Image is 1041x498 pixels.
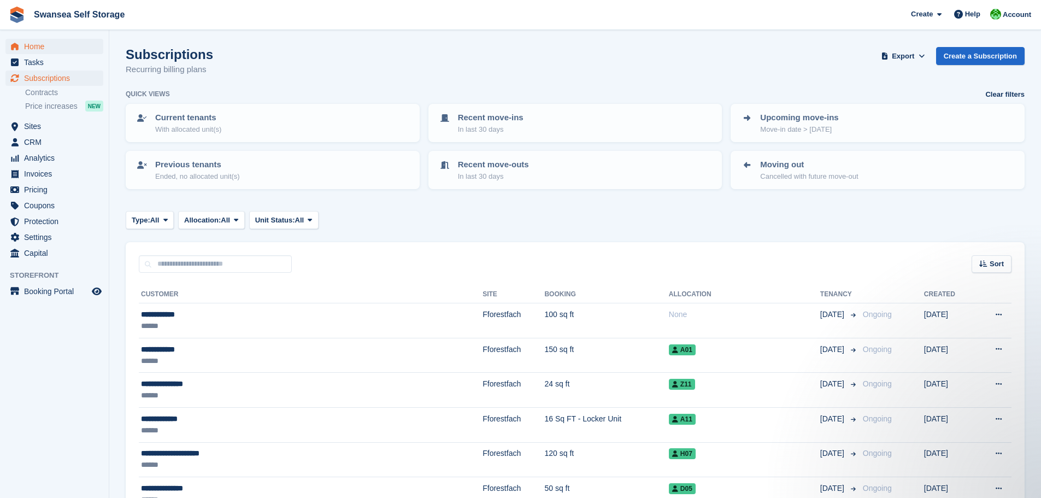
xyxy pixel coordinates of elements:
[544,407,668,442] td: 16 Sq FT - Locker Unit
[10,270,109,281] span: Storefront
[924,303,974,338] td: [DATE]
[669,286,820,303] th: Allocation
[820,286,858,303] th: Tenancy
[155,159,240,171] p: Previous tenants
[126,89,170,99] h6: Quick views
[936,47,1025,65] a: Create a Subscription
[732,105,1024,141] a: Upcoming move-ins Move-in date > [DATE]
[458,112,524,124] p: Recent move-ins
[458,124,524,135] p: In last 30 days
[25,101,78,112] span: Price increases
[544,442,668,477] td: 120 sq ft
[863,379,892,388] span: Ongoing
[669,448,696,459] span: H07
[544,286,668,303] th: Booking
[24,214,90,229] span: Protection
[1003,9,1031,20] span: Account
[25,100,103,112] a: Price increases NEW
[669,379,695,390] span: Z11
[127,105,419,141] a: Current tenants With allocated unit(s)
[924,407,974,442] td: [DATE]
[820,413,846,425] span: [DATE]
[155,124,221,135] p: With allocated unit(s)
[863,414,892,423] span: Ongoing
[820,378,846,390] span: [DATE]
[5,71,103,86] a: menu
[879,47,927,65] button: Export
[820,309,846,320] span: [DATE]
[483,303,544,338] td: Fforestfach
[965,9,980,20] span: Help
[990,259,1004,269] span: Sort
[863,345,892,354] span: Ongoing
[5,245,103,261] a: menu
[24,230,90,245] span: Settings
[863,449,892,458] span: Ongoing
[990,9,1001,20] img: Andrew Robbins
[892,51,914,62] span: Export
[155,112,221,124] p: Current tenants
[85,101,103,112] div: NEW
[5,55,103,70] a: menu
[5,198,103,213] a: menu
[221,215,230,226] span: All
[544,338,668,373] td: 150 sq ft
[24,245,90,261] span: Capital
[5,166,103,181] a: menu
[924,373,974,408] td: [DATE]
[184,215,221,226] span: Allocation:
[483,286,544,303] th: Site
[24,284,90,299] span: Booking Portal
[544,373,668,408] td: 24 sq ft
[24,119,90,134] span: Sites
[127,152,419,188] a: Previous tenants Ended, no allocated unit(s)
[732,152,1024,188] a: Moving out Cancelled with future move-out
[295,215,304,226] span: All
[9,7,25,23] img: stora-icon-8386f47178a22dfd0bd8f6a31ec36ba5ce8667c1dd55bd0f319d3a0aa187defe.svg
[249,211,319,229] button: Unit Status: All
[132,215,150,226] span: Type:
[669,344,696,355] span: A01
[820,483,846,494] span: [DATE]
[126,47,213,62] h1: Subscriptions
[430,152,721,188] a: Recent move-outs In last 30 days
[863,484,892,493] span: Ongoing
[24,55,90,70] span: Tasks
[25,87,103,98] a: Contracts
[155,171,240,182] p: Ended, no allocated unit(s)
[5,150,103,166] a: menu
[820,344,846,355] span: [DATE]
[483,338,544,373] td: Fforestfach
[5,284,103,299] a: menu
[760,159,858,171] p: Moving out
[458,171,529,182] p: In last 30 days
[24,198,90,213] span: Coupons
[24,134,90,150] span: CRM
[924,442,974,477] td: [DATE]
[760,112,838,124] p: Upcoming move-ins
[24,182,90,197] span: Pricing
[24,166,90,181] span: Invoices
[924,338,974,373] td: [DATE]
[24,150,90,166] span: Analytics
[458,159,529,171] p: Recent move-outs
[669,414,696,425] span: A11
[126,63,213,76] p: Recurring billing plans
[760,124,838,135] p: Move-in date > [DATE]
[669,309,820,320] div: None
[985,89,1025,100] a: Clear filters
[5,230,103,245] a: menu
[139,286,483,303] th: Customer
[924,286,974,303] th: Created
[430,105,721,141] a: Recent move-ins In last 30 days
[544,303,668,338] td: 100 sq ft
[5,214,103,229] a: menu
[150,215,160,226] span: All
[90,285,103,298] a: Preview store
[126,211,174,229] button: Type: All
[820,448,846,459] span: [DATE]
[483,373,544,408] td: Fforestfach
[863,310,892,319] span: Ongoing
[911,9,933,20] span: Create
[5,182,103,197] a: menu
